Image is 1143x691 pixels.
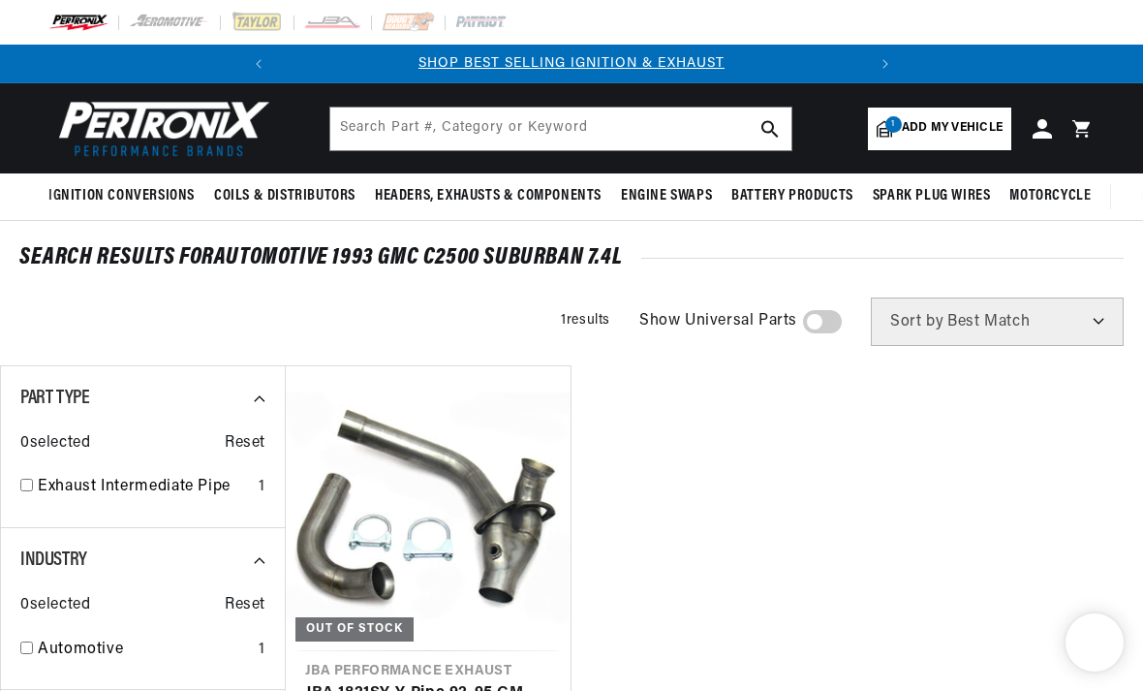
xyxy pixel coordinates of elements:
[885,116,902,133] span: 1
[38,638,251,663] a: Automotive
[902,119,1003,138] span: Add my vehicle
[38,475,251,500] a: Exhaust Intermediate Pipe
[365,173,611,219] summary: Headers, Exhausts & Components
[20,593,90,618] span: 0 selected
[611,173,722,219] summary: Engine Swaps
[890,314,943,330] span: Sort by
[259,475,265,500] div: 1
[871,298,1124,346] select: Sort by
[1009,186,1091,206] span: Motorcycle
[225,593,265,618] span: Reset
[722,173,863,219] summary: Battery Products
[868,108,1011,150] a: 1Add my vehicle
[20,431,90,456] span: 0 selected
[204,173,365,219] summary: Coils & Distributors
[20,389,89,408] span: Part Type
[278,53,866,75] div: 1 of 2
[225,431,265,456] span: Reset
[418,56,725,71] a: SHOP BEST SELLING IGNITION & EXHAUST
[19,248,1124,267] div: SEARCH RESULTS FOR Automotive 1993 GMC C2500 Suburban 7.4L
[330,108,791,150] input: Search Part #, Category or Keyword
[20,550,87,570] span: Industry
[259,638,265,663] div: 1
[639,309,797,334] span: Show Universal Parts
[278,53,866,75] div: Announcement
[749,108,791,150] button: search button
[863,173,1001,219] summary: Spark Plug Wires
[621,186,712,206] span: Engine Swaps
[239,45,278,83] button: Translation missing: en.sections.announcements.previous_announcement
[214,186,355,206] span: Coils & Distributors
[873,186,991,206] span: Spark Plug Wires
[866,45,905,83] button: Translation missing: en.sections.announcements.next_announcement
[48,95,271,162] img: Pertronix
[731,186,853,206] span: Battery Products
[1000,173,1100,219] summary: Motorcycle
[48,173,204,219] summary: Ignition Conversions
[375,186,602,206] span: Headers, Exhausts & Components
[48,186,195,206] span: Ignition Conversions
[561,313,610,328] span: 1 results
